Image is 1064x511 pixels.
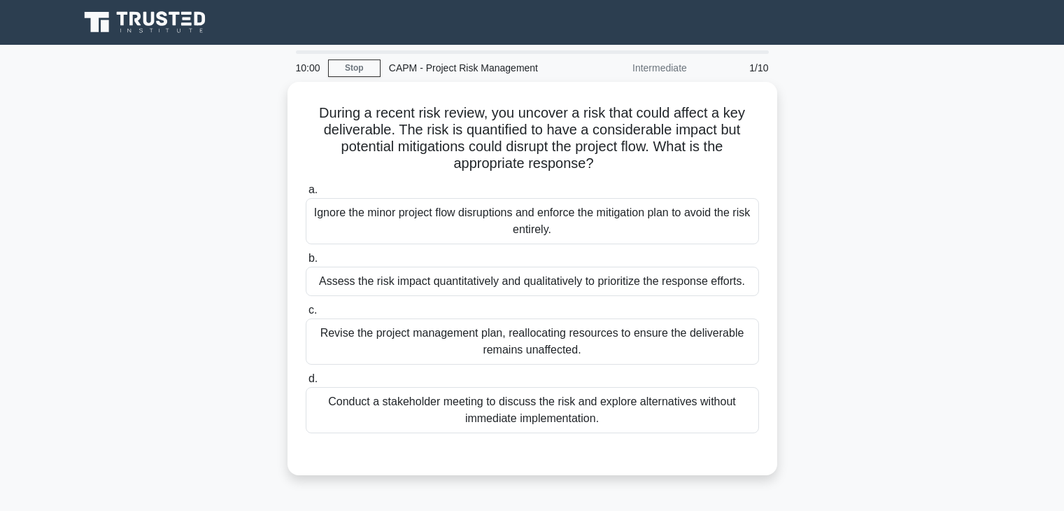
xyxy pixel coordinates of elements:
a: Stop [328,59,381,77]
div: Ignore the minor project flow disruptions and enforce the mitigation plan to avoid the risk entir... [306,198,759,244]
div: Revise the project management plan, reallocating resources to ensure the deliverable remains unaf... [306,318,759,365]
h5: During a recent risk review, you uncover a risk that could affect a key deliverable. The risk is ... [304,104,760,173]
span: d. [308,372,318,384]
div: Assess the risk impact quantitatively and qualitatively to prioritize the response efforts. [306,267,759,296]
div: CAPM - Project Risk Management [381,54,573,82]
span: b. [308,252,318,264]
span: a. [308,183,318,195]
div: 10:00 [288,54,328,82]
div: 1/10 [695,54,777,82]
div: Conduct a stakeholder meeting to discuss the risk and explore alternatives without immediate impl... [306,387,759,433]
span: c. [308,304,317,316]
div: Intermediate [573,54,695,82]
